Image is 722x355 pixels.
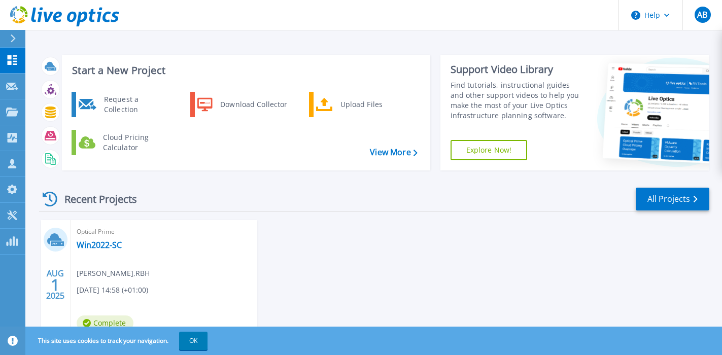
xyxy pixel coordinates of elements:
span: Optical Prime [77,226,251,237]
a: Win2022-SC [77,240,122,250]
button: OK [179,332,208,350]
div: Upload Files [335,94,410,115]
div: AUG 2025 [46,266,65,303]
span: AB [697,11,707,19]
a: Download Collector [190,92,294,117]
a: Upload Files [309,92,413,117]
div: Request a Collection [99,94,173,115]
h3: Start a New Project [72,65,417,76]
span: [DATE] 14:58 (+01:00) [77,285,148,296]
a: Explore Now! [451,140,528,160]
span: [PERSON_NAME] , RBH [77,268,150,279]
div: Find tutorials, instructional guides and other support videos to help you make the most of your L... [451,80,585,121]
div: Recent Projects [39,187,151,211]
a: All Projects [636,188,709,210]
a: View More [370,148,417,157]
span: This site uses cookies to track your navigation. [28,332,208,350]
div: Download Collector [215,94,292,115]
a: Request a Collection [72,92,176,117]
a: Cloud Pricing Calculator [72,130,176,155]
span: 1 [51,280,60,289]
div: Support Video Library [451,63,585,76]
span: Complete [77,315,133,331]
div: Cloud Pricing Calculator [98,132,173,153]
